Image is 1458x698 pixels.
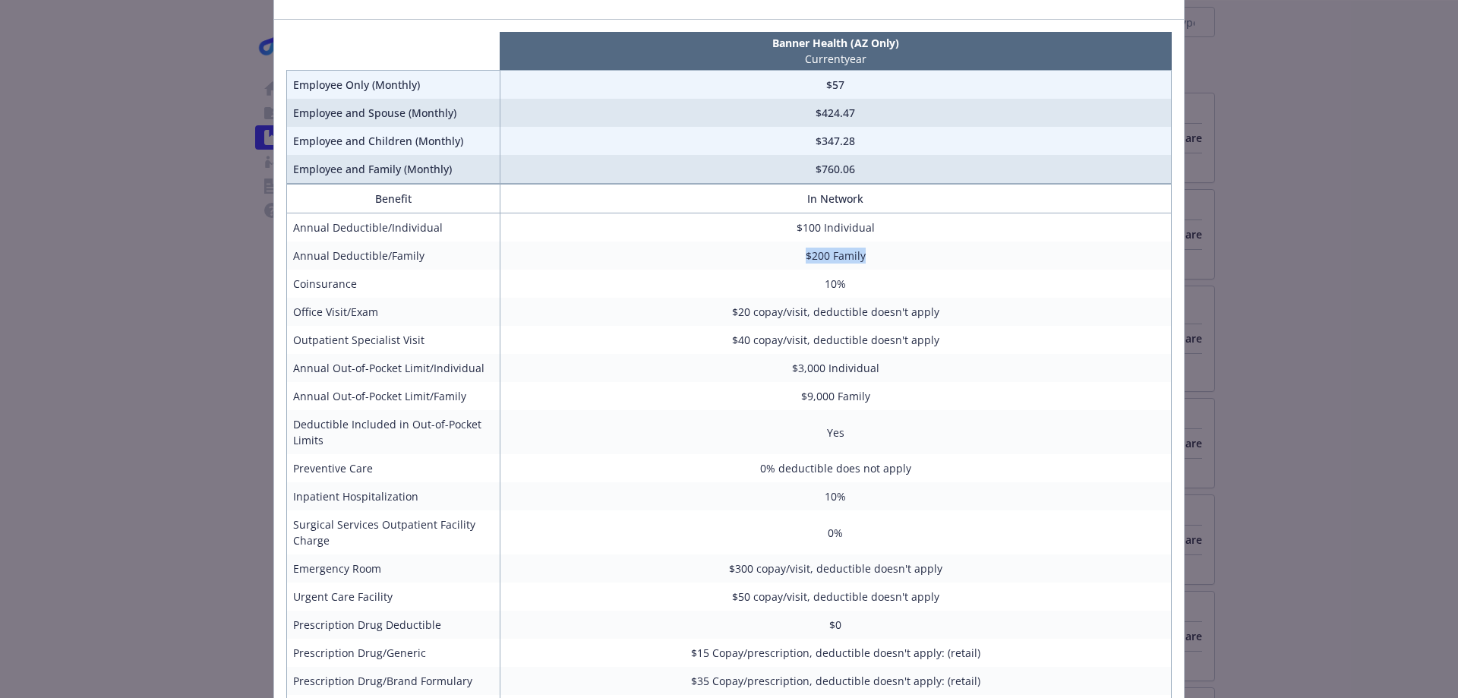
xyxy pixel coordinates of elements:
td: 0% [500,510,1171,554]
td: Employee and Family (Monthly) [287,155,500,184]
td: Outpatient Specialist Visit [287,326,500,354]
td: $3,000 Individual [500,354,1171,382]
p: Current year [503,51,1168,67]
td: $300 copay/visit, deductible doesn't apply [500,554,1171,583]
td: 0% deductible does not apply [500,454,1171,482]
td: Prescription Drug/Generic [287,639,500,667]
td: Urgent Care Facility [287,583,500,611]
td: Preventive Care [287,454,500,482]
p: Banner Health (AZ Only) [503,35,1168,51]
td: Employee and Spouse (Monthly) [287,99,500,127]
td: Deductible Included in Out-of-Pocket Limits [287,410,500,454]
td: Prescription Drug Deductible [287,611,500,639]
td: Annual Deductible/Family [287,242,500,270]
td: $200 Family [500,242,1171,270]
td: Employee Only (Monthly) [287,71,500,99]
td: 10% [500,270,1171,298]
td: Employee and Children (Monthly) [287,127,500,155]
td: Inpatient Hospitalization [287,482,500,510]
td: Yes [500,410,1171,454]
td: Annual Deductible/Individual [287,213,500,242]
td: $0 [500,611,1171,639]
td: Emergency Room [287,554,500,583]
td: $35 Copay/prescription, deductible doesn't apply: (retail) [500,667,1171,695]
td: $15 Copay/prescription, deductible doesn't apply: (retail) [500,639,1171,667]
td: $347.28 [500,127,1171,155]
td: $100 Individual [500,213,1171,242]
th: Benefit [287,185,500,213]
td: Prescription Drug/Brand Formulary [287,667,500,695]
td: $760.06 [500,155,1171,184]
td: Coinsurance [287,270,500,298]
td: Annual Out-of-Pocket Limit/Individual [287,354,500,382]
td: $20 copay/visit, deductible doesn't apply [500,298,1171,326]
td: $9,000 Family [500,382,1171,410]
th: intentionally left blank [287,32,500,71]
th: In Network [500,185,1171,213]
td: $57 [500,71,1171,99]
td: Annual Out-of-Pocket Limit/Family [287,382,500,410]
td: $50 copay/visit, deductible doesn't apply [500,583,1171,611]
td: 10% [500,482,1171,510]
td: Office Visit/Exam [287,298,500,326]
td: Surgical Services Outpatient Facility Charge [287,510,500,554]
td: $40 copay/visit, deductible doesn't apply [500,326,1171,354]
td: $424.47 [500,99,1171,127]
